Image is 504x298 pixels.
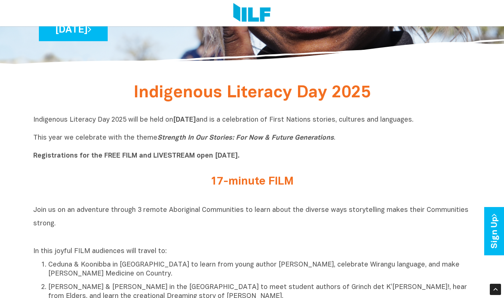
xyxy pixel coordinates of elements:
[33,153,240,159] b: Registrations for the FREE FILM and LIVESTREAM open [DATE].
[33,207,468,227] span: Join us on an adventure through 3 remote Aboriginal Communities to learn about the diverse ways s...
[233,3,270,23] img: Logo
[33,247,471,256] p: In this joyful FILM audiences will travel to:
[39,18,108,41] a: [DATE]
[490,284,501,295] div: Scroll Back to Top
[33,116,471,161] p: Indigenous Literacy Day 2025 will be held on and is a celebration of First Nations stories, cultu...
[173,117,196,123] b: [DATE]
[48,261,471,279] p: Ceduna & Koonibba in [GEOGRAPHIC_DATA] to learn from young author [PERSON_NAME], celebrate Wirang...
[133,85,371,101] span: Indigenous Literacy Day 2025
[157,135,334,141] i: Strength In Our Stories: For Now & Future Generations
[112,176,392,188] h2: 17-minute FILM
